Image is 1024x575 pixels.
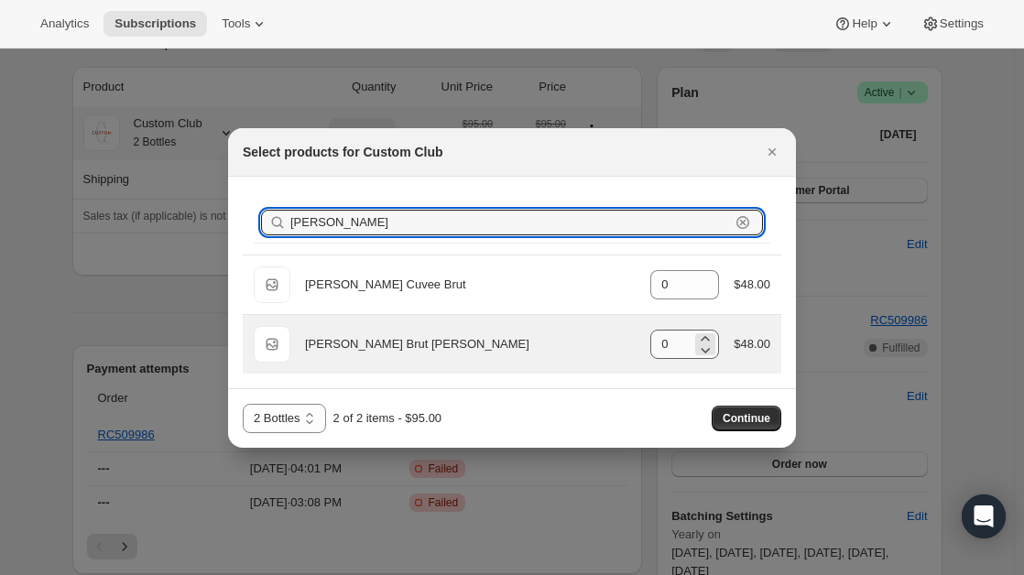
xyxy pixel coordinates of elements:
span: Continue [723,411,770,426]
button: Close [759,139,785,165]
input: Search products [290,210,730,235]
div: $48.00 [734,335,770,353]
span: Subscriptions [114,16,196,31]
button: Analytics [29,11,100,37]
button: Clear [734,213,752,232]
div: [PERSON_NAME] Cuvee Brut [305,276,636,294]
button: Settings [910,11,995,37]
button: Continue [712,406,781,431]
button: Subscriptions [103,11,207,37]
div: Open Intercom Messenger [962,494,1006,538]
span: Help [852,16,877,31]
span: Analytics [40,16,89,31]
h2: Select products for Custom Club [243,143,443,161]
button: Tools [211,11,279,37]
div: 2 of 2 items - $95.00 [333,409,442,428]
button: Help [822,11,906,37]
div: [PERSON_NAME] Brut [PERSON_NAME] [305,335,636,353]
span: Settings [940,16,984,31]
div: $48.00 [734,276,770,294]
span: Tools [222,16,250,31]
